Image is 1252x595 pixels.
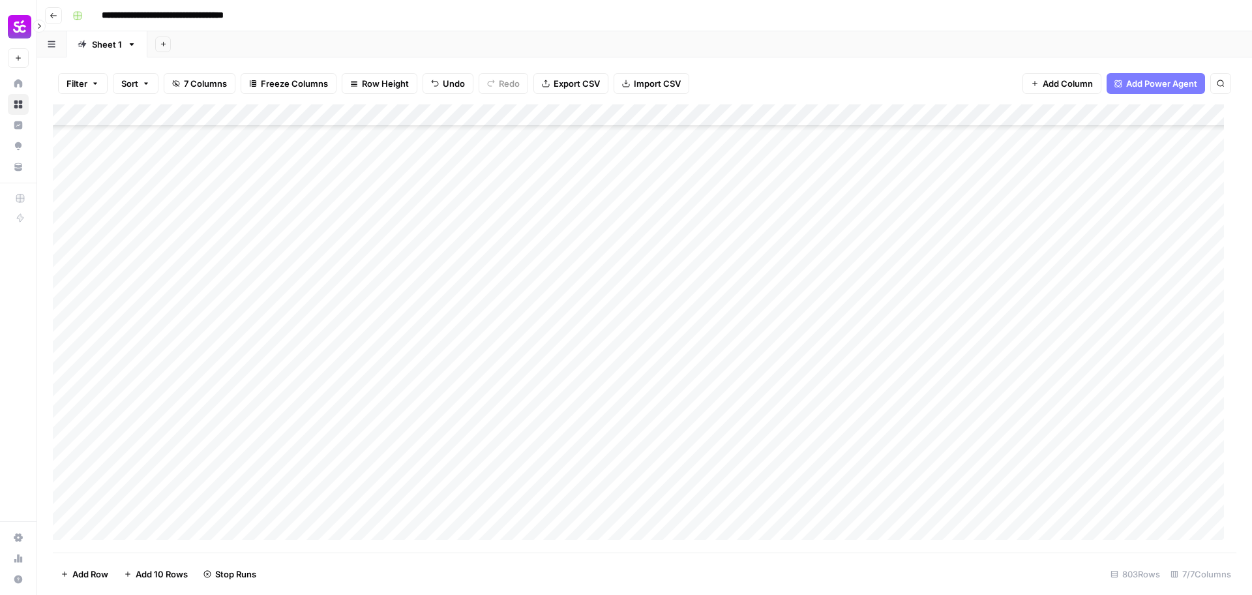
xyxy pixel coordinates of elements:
a: Settings [8,527,29,548]
button: Stop Runs [196,564,264,585]
span: Stop Runs [215,568,256,581]
span: Add Power Agent [1126,77,1197,90]
a: Insights [8,115,29,136]
span: Row Height [362,77,409,90]
button: Export CSV [533,73,608,94]
button: Workspace: Smartcat [8,10,29,43]
a: Home [8,73,29,94]
div: 7/7 Columns [1165,564,1236,585]
span: Sort [121,77,138,90]
button: Import CSV [614,73,689,94]
a: Browse [8,94,29,115]
div: Sheet 1 [92,38,122,51]
span: Import CSV [634,77,681,90]
button: Sort [113,73,158,94]
button: Help + Support [8,569,29,590]
button: Add 10 Rows [116,564,196,585]
a: Sheet 1 [67,31,147,57]
span: Undo [443,77,465,90]
div: 803 Rows [1105,564,1165,585]
button: Freeze Columns [241,73,336,94]
span: Add Column [1043,77,1093,90]
span: Add Row [72,568,108,581]
button: Filter [58,73,108,94]
span: Add 10 Rows [136,568,188,581]
a: Opportunities [8,136,29,157]
span: Freeze Columns [261,77,328,90]
span: Filter [67,77,87,90]
a: Usage [8,548,29,569]
img: Smartcat Logo [8,15,31,38]
button: Row Height [342,73,417,94]
span: 7 Columns [184,77,227,90]
button: Add Power Agent [1107,73,1205,94]
button: 7 Columns [164,73,235,94]
span: Redo [499,77,520,90]
a: Your Data [8,157,29,177]
button: Add Column [1022,73,1101,94]
button: Undo [423,73,473,94]
button: Redo [479,73,528,94]
span: Export CSV [554,77,600,90]
button: Add Row [53,564,116,585]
